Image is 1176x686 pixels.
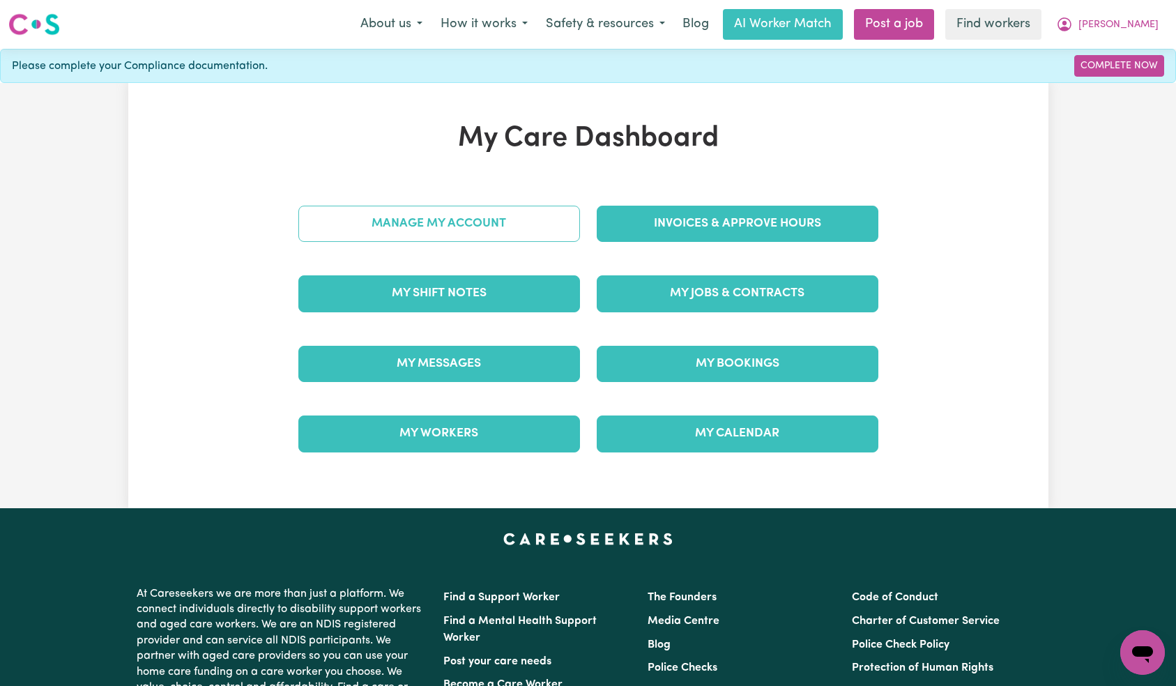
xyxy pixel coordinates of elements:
img: Careseekers logo [8,12,60,37]
button: Safety & resources [537,10,674,39]
a: My Messages [298,346,580,382]
h1: My Care Dashboard [290,122,887,155]
span: [PERSON_NAME] [1078,17,1159,33]
button: How it works [432,10,537,39]
a: Careseekers home page [503,533,673,544]
a: The Founders [648,592,717,603]
button: About us [351,10,432,39]
a: My Jobs & Contracts [597,275,878,312]
a: Find workers [945,9,1041,40]
a: AI Worker Match [723,9,843,40]
a: Post your care needs [443,656,551,667]
iframe: Button to launch messaging window [1120,630,1165,675]
a: Blog [648,639,671,650]
a: My Bookings [597,346,878,382]
a: My Calendar [597,416,878,452]
a: My Shift Notes [298,275,580,312]
a: Post a job [854,9,934,40]
a: Charter of Customer Service [852,616,1000,627]
a: Complete Now [1074,55,1164,77]
a: Police Checks [648,662,717,673]
button: My Account [1047,10,1168,39]
a: My Workers [298,416,580,452]
a: Manage My Account [298,206,580,242]
a: Code of Conduct [852,592,938,603]
a: Careseekers logo [8,8,60,40]
a: Protection of Human Rights [852,662,993,673]
span: Please complete your Compliance documentation. [12,58,268,75]
a: Police Check Policy [852,639,949,650]
a: Find a Mental Health Support Worker [443,616,597,643]
a: Invoices & Approve Hours [597,206,878,242]
a: Blog [674,9,717,40]
a: Media Centre [648,616,719,627]
a: Find a Support Worker [443,592,560,603]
